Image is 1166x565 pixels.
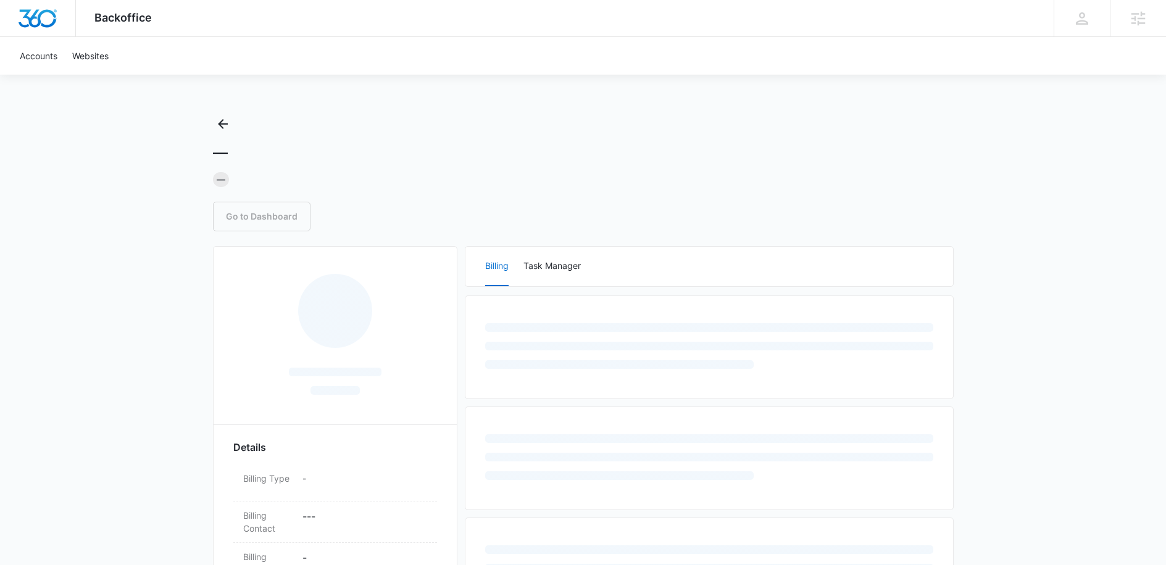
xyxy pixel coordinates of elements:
[213,144,228,162] h1: —
[243,472,293,485] dt: Billing Type
[233,440,266,455] span: Details
[94,11,152,24] span: Backoffice
[213,202,310,231] a: Go to Dashboard
[243,509,293,535] dt: Billing Contact
[213,172,229,187] div: —
[523,247,581,286] button: Task Manager
[233,464,437,501] div: Billing Type-
[302,472,427,485] p: -
[485,247,509,286] button: Billing
[65,37,116,75] a: Websites
[12,37,65,75] a: Accounts
[213,114,233,134] button: Back
[302,509,427,535] dd: - - -
[233,501,437,543] div: Billing Contact---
